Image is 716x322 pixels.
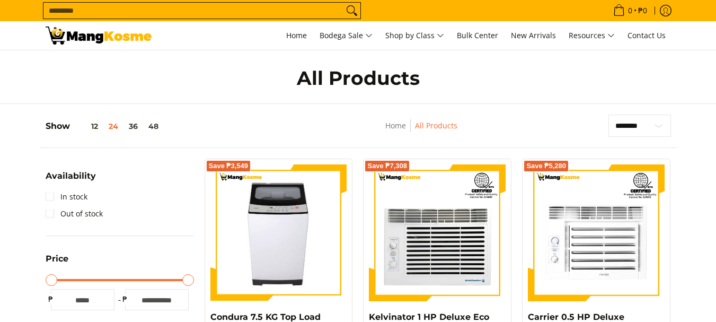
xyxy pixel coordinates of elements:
[215,164,343,301] img: condura-7.5kg-topload-non-inverter-washing-machine-class-c-full-view-mang-kosme
[415,120,457,130] a: All Products
[528,164,665,301] img: Carrier 0.5 HP Deluxe Optima Green Window-Type, Non-Inverter Air Conditioner (Class B)
[123,122,143,130] button: 36
[569,29,615,42] span: Resources
[320,29,373,42] span: Bodega Sale
[46,188,87,205] a: In stock
[526,163,566,169] span: Save ₱5,280
[314,21,378,50] a: Bodega Sale
[563,21,620,50] a: Resources
[452,21,503,50] a: Bulk Center
[70,122,103,130] button: 12
[637,7,649,14] span: ₱0
[46,205,103,222] a: Out of stock
[162,21,671,50] nav: Main Menu
[46,172,96,188] summary: Open
[622,21,671,50] a: Contact Us
[46,121,164,132] h5: Show
[120,294,130,304] span: ₱
[315,119,528,143] nav: Breadcrumbs
[286,30,307,40] span: Home
[457,30,498,40] span: Bulk Center
[46,294,56,304] span: ₱
[385,120,406,130] a: Home
[506,21,561,50] a: New Arrivals
[152,66,565,90] h1: All Products
[385,29,444,42] span: Shop by Class
[46,255,68,263] span: Price
[209,163,249,169] span: Save ₱3,549
[369,164,506,301] img: Kelvinator 1 HP Deluxe Eco Window-Type, Non-Inverter Air Conditioner (Class A)
[610,5,650,16] span: •
[380,21,449,50] a: Shop by Class
[367,163,407,169] span: Save ₱7,308
[626,7,634,14] span: 0
[46,27,152,45] img: All Products - Home Appliances Warehouse Sale l Mang Kosme
[627,30,666,40] span: Contact Us
[343,3,360,19] button: Search
[143,122,164,130] button: 48
[281,21,312,50] a: Home
[103,122,123,130] button: 24
[511,30,556,40] span: New Arrivals
[46,255,68,271] summary: Open
[46,172,96,180] span: Availability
